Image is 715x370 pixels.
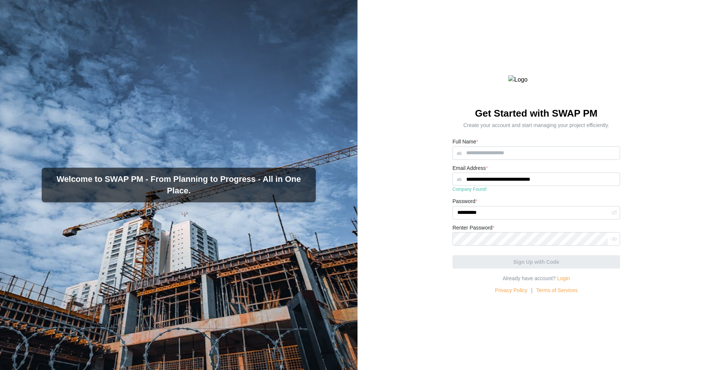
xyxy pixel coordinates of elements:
[463,107,609,130] h2: Get Started with SWAP PM
[463,121,609,130] div: Create your account and start managing your project efficiently.
[48,174,310,197] h3: Welcome to SWAP PM - From Planning to Progress - All in One Place.
[531,287,533,295] div: |
[536,287,578,295] a: Terms of Services
[452,138,478,146] label: Full Name
[503,275,570,283] div: Already have account?
[452,197,477,206] label: Password
[452,164,488,173] label: Email Address
[452,224,495,232] label: Renter Password
[508,75,564,85] img: Logo
[495,287,527,295] a: Privacy Policy
[452,186,620,193] div: Company Found!
[557,275,570,281] a: Login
